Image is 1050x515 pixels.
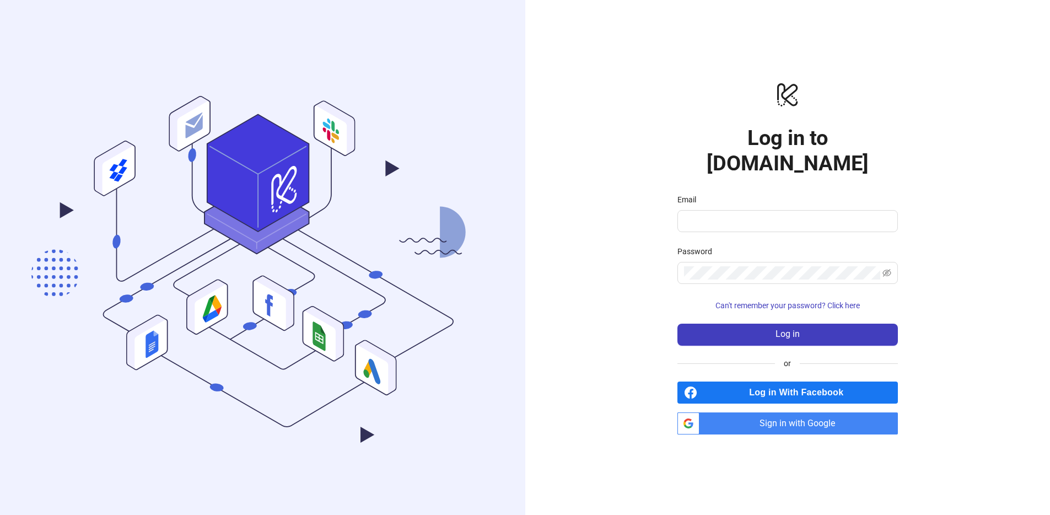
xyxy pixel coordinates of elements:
[776,329,800,339] span: Log in
[715,301,860,310] span: Can't remember your password? Click here
[677,194,703,206] label: Email
[684,214,889,228] input: Email
[704,412,898,434] span: Sign in with Google
[677,301,898,310] a: Can't remember your password? Click here
[702,382,898,404] span: Log in With Facebook
[882,269,891,277] span: eye-invisible
[677,324,898,346] button: Log in
[677,297,898,315] button: Can't remember your password? Click here
[684,266,880,280] input: Password
[677,382,898,404] a: Log in With Facebook
[677,412,898,434] a: Sign in with Google
[677,245,719,257] label: Password
[677,125,898,176] h1: Log in to [DOMAIN_NAME]
[775,357,800,369] span: or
